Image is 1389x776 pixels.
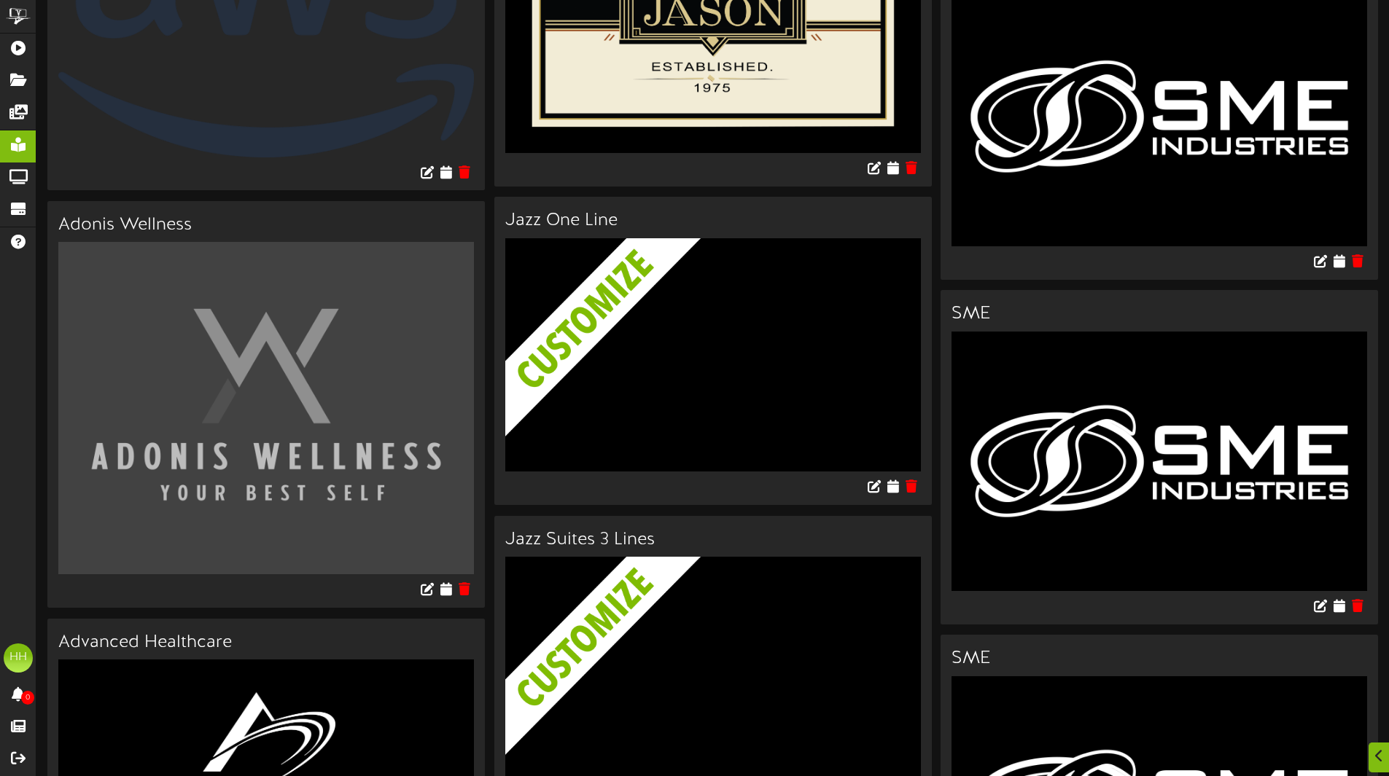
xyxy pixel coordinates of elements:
h3: SME [952,649,1367,668]
img: 675f7882-3a47-436e-99ad-76e4cb544b7f.png [58,242,474,574]
img: customize_overlay-33eb2c126fd3cb1579feece5bc878b72.png [505,238,943,528]
h3: Adonis Wellness [58,216,474,235]
div: HH [4,643,33,673]
h3: SME [952,305,1367,324]
img: 563798fe-8c53-43d7-84bd-fe6f97d7c9b8.png [952,332,1367,591]
span: 0 [21,691,34,705]
h3: Jazz One Line [505,211,921,230]
h3: Advanced Healthcare [58,633,474,652]
h3: Jazz Suites 3 Lines [505,530,921,549]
